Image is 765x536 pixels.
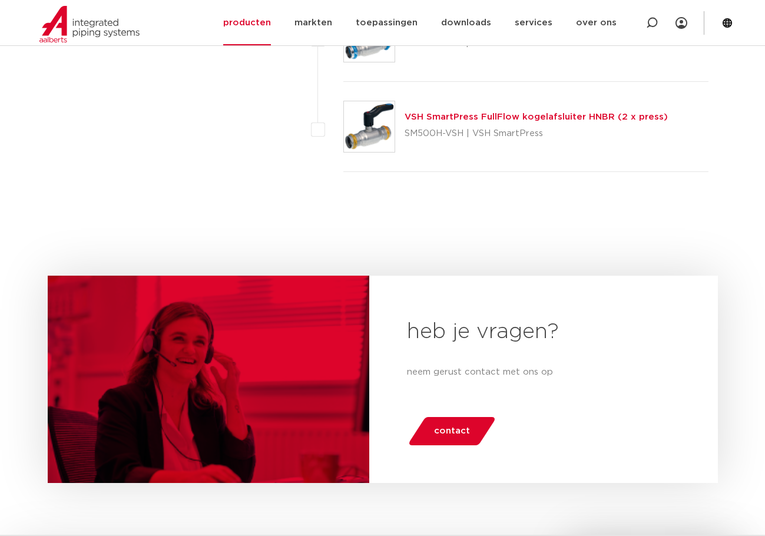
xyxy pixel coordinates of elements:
h2: heb je vragen? [407,318,680,346]
a: VSH SmartPress FullFlow kogelafsluiter HNBR (2 x press) [405,113,668,121]
a: contact [407,417,496,445]
p: SM500H-VSH | VSH SmartPress [405,124,668,143]
p: neem gerust contact met ons op [407,365,680,379]
img: Thumbnail for VSH SmartPress FullFlow kogelafsluiter HNBR (2 x press) [344,101,395,152]
span: contact [434,422,470,441]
